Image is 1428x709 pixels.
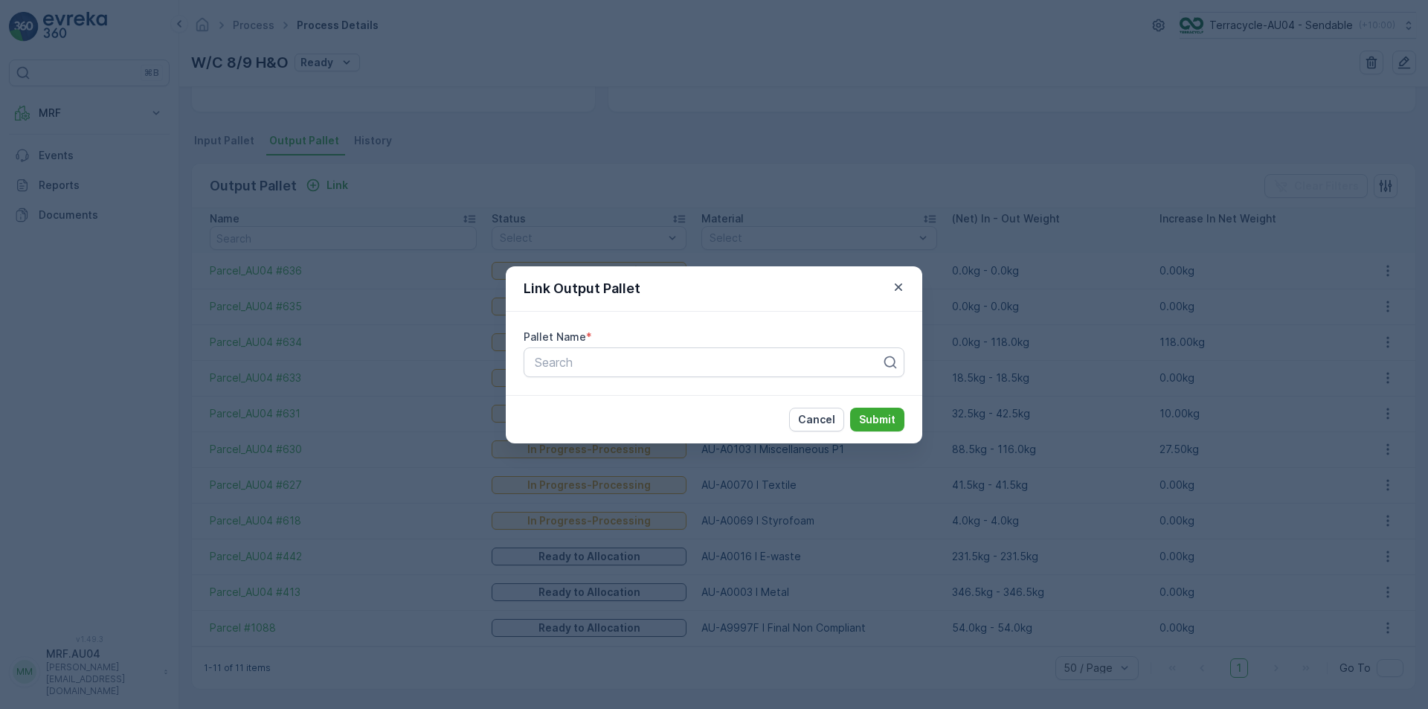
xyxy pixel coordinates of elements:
button: Submit [850,408,904,432]
p: Cancel [798,412,835,427]
p: Search [535,353,881,371]
p: Link Output Pallet [524,278,640,299]
p: Submit [859,412,895,427]
label: Pallet Name [524,330,586,343]
button: Cancel [789,408,844,432]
